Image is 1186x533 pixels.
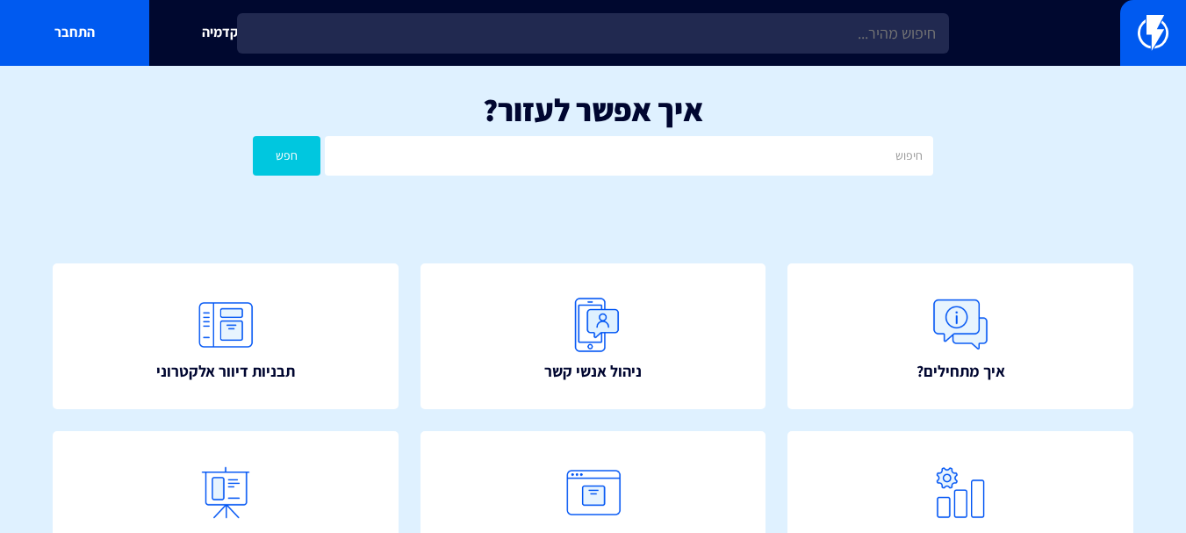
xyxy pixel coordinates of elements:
h1: איך אפשר לעזור? [26,92,1160,127]
span: תבניות דיוור אלקטרוני [156,360,295,383]
a: ניהול אנשי קשר [420,263,766,409]
a: איך מתחילים? [787,263,1133,409]
input: חיפוש [325,136,933,176]
input: חיפוש מהיר... [237,13,949,54]
span: ניהול אנשי קשר [544,360,642,383]
button: חפש [253,136,320,176]
a: תבניות דיוור אלקטרוני [53,263,399,409]
span: איך מתחילים? [916,360,1005,383]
